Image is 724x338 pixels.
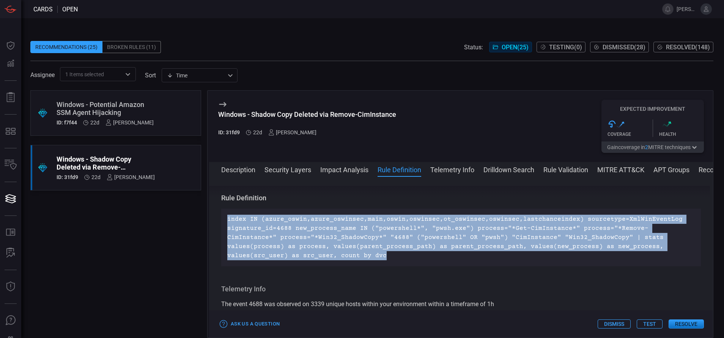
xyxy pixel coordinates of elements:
[597,165,644,174] button: MITRE ATT&CK
[65,71,104,78] span: 1 Items selected
[221,285,701,294] h3: Telemetry Info
[221,193,701,203] h3: Rule Definition
[91,174,101,180] span: Jul 27, 2025 10:12 AM
[264,165,311,174] button: Security Layers
[2,278,20,296] button: Threat Intelligence
[483,165,534,174] button: Drilldown Search
[543,165,588,174] button: Rule Validation
[464,44,483,51] span: Status:
[549,44,582,51] span: Testing ( 0 )
[320,165,368,174] button: Impact Analysis
[2,55,20,73] button: Detections
[167,72,225,79] div: Time
[659,132,704,137] div: Health
[603,44,645,51] span: Dismissed ( 28 )
[218,318,282,330] button: Ask Us a Question
[653,165,689,174] button: APT Groups
[2,156,20,174] button: Inventory
[430,165,474,174] button: Telemetry Info
[221,165,255,174] button: Description
[608,132,653,137] div: Coverage
[107,174,155,180] div: [PERSON_NAME]
[102,41,161,53] div: Broken Rules (11)
[637,319,663,329] button: Test
[502,44,529,51] span: Open ( 25 )
[677,6,697,12] span: [PERSON_NAME].[PERSON_NAME]
[378,165,421,174] button: Rule Definition
[62,6,78,13] span: open
[218,129,240,135] h5: ID: 31fd9
[598,319,631,329] button: Dismiss
[590,42,649,52] button: Dismissed(28)
[33,6,53,13] span: Cards
[227,215,695,260] p: index IN (azure_oswin,azure_oswinsec,main,oswin,oswinsec,ot_oswinsec,oswinsec,lastchanceindex) so...
[123,69,133,80] button: Open
[645,144,648,150] span: 2
[601,141,704,153] button: Gaincoverage in2MITRE techniques
[57,174,78,180] h5: ID: 31fd9
[90,119,99,126] span: Jul 27, 2025 10:12 AM
[2,190,20,208] button: Cards
[537,42,585,52] button: Testing(0)
[666,44,710,51] span: Resolved ( 148 )
[2,311,20,330] button: Ask Us A Question
[2,88,20,107] button: Reports
[268,129,316,135] div: [PERSON_NAME]
[2,223,20,242] button: Rule Catalog
[57,101,154,116] div: Windows - Potential Amazon SSM Agent Hijacking
[57,119,77,126] h5: ID: f7f44
[2,122,20,140] button: MITRE - Detection Posture
[653,42,713,52] button: Resolved(148)
[145,72,156,79] label: sort
[253,129,262,135] span: Jul 27, 2025 10:12 AM
[489,42,532,52] button: Open(25)
[218,110,396,118] div: Windows - Shadow Copy Deleted via Remove-CimInstance
[601,106,704,112] h5: Expected Improvement
[2,244,20,262] button: ALERT ANALYSIS
[669,319,704,329] button: Resolve
[57,155,155,171] div: Windows - Shadow Copy Deleted via Remove-CimInstance
[2,36,20,55] button: Dashboard
[30,71,55,79] span: Assignee
[30,41,102,53] div: Recommendations (25)
[221,300,494,308] span: The event 4688 was observed on 3339 unique hosts within your environment within a timeframe of 1h
[105,119,154,126] div: [PERSON_NAME]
